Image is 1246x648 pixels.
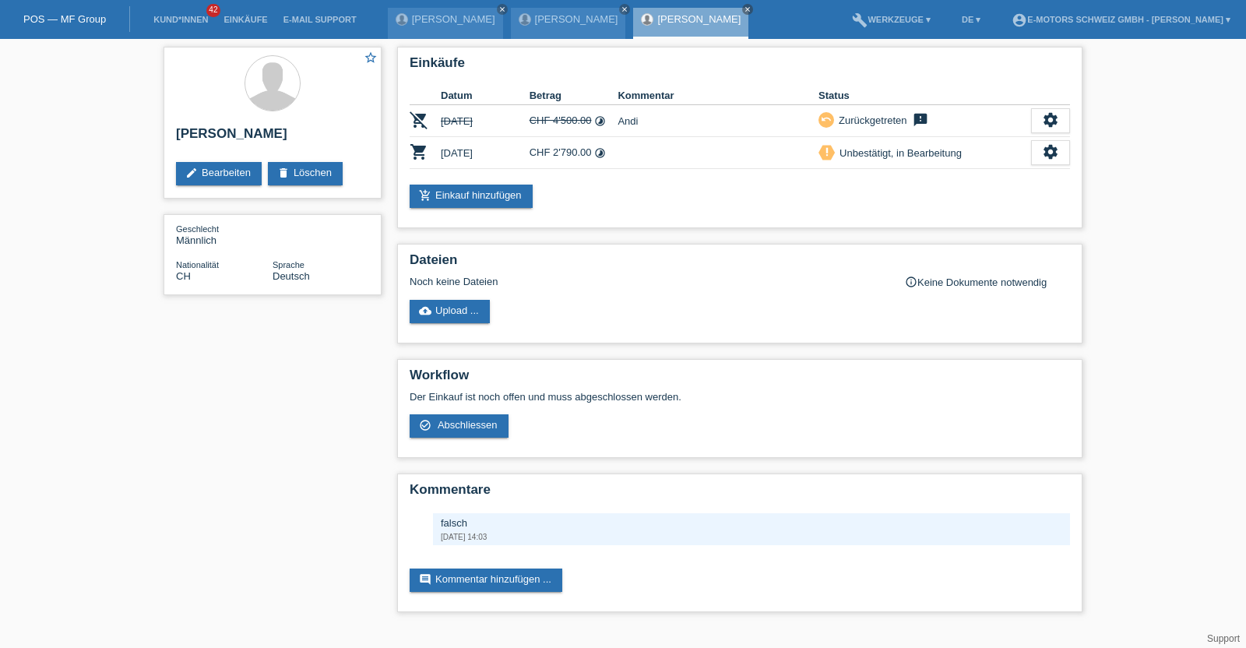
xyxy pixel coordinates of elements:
i: delete [277,167,290,179]
i: close [744,5,751,13]
span: Geschlecht [176,224,219,234]
div: [DATE] 14:03 [441,533,1062,541]
div: Keine Dokumente notwendig [905,276,1070,288]
a: commentKommentar hinzufügen ... [410,569,562,592]
i: star_border [364,51,378,65]
span: Deutsch [273,270,310,282]
i: edit [185,167,198,179]
h2: Kommentare [410,482,1070,505]
i: feedback [911,112,930,128]
th: Kommentar [618,86,818,105]
a: close [742,4,753,15]
i: info_outline [905,276,917,288]
i: 36 Raten [594,147,606,159]
a: [PERSON_NAME] [535,13,618,25]
a: close [619,4,630,15]
td: Andi [618,105,818,137]
div: Noch keine Dateien [410,276,885,287]
td: [DATE] [441,137,530,169]
a: POS — MF Group [23,13,106,25]
span: 42 [206,4,220,17]
h2: Dateien [410,252,1070,276]
th: Datum [441,86,530,105]
i: settings [1042,143,1059,160]
th: Status [818,86,1031,105]
div: falsch [441,517,1062,529]
a: close [497,4,508,15]
a: buildWerkzeuge ▾ [844,15,938,24]
span: Abschliessen [438,419,498,431]
i: undo [821,114,832,125]
i: check_circle_outline [419,419,431,431]
i: build [852,12,868,28]
a: Kund*innen [146,15,216,24]
i: add_shopping_cart [419,189,431,202]
span: Schweiz [176,270,191,282]
i: account_circle [1012,12,1027,28]
h2: Einkäufe [410,55,1070,79]
td: CHF 2'790.00 [530,137,618,169]
span: Nationalität [176,260,219,269]
td: [DATE] [441,105,530,137]
a: [PERSON_NAME] [657,13,741,25]
a: cloud_uploadUpload ... [410,300,490,323]
i: comment [419,573,431,586]
a: check_circle_outline Abschliessen [410,414,509,438]
i: POSP00026732 [410,111,428,129]
h2: [PERSON_NAME] [176,126,369,150]
p: Der Einkauf ist noch offen und muss abgeschlossen werden. [410,391,1070,403]
a: deleteLöschen [268,162,343,185]
a: Einkäufe [216,15,275,24]
a: star_border [364,51,378,67]
a: add_shopping_cartEinkauf hinzufügen [410,185,533,208]
a: editBearbeiten [176,162,262,185]
div: Unbestätigt, in Bearbeitung [835,145,962,161]
i: settings [1042,111,1059,129]
a: account_circleE-Motors Schweiz GmbH - [PERSON_NAME] ▾ [1004,15,1238,24]
td: CHF 4'500.00 [530,105,618,137]
i: close [621,5,628,13]
h2: Workflow [410,368,1070,391]
i: close [498,5,506,13]
i: cloud_upload [419,305,431,317]
div: Männlich [176,223,273,246]
a: DE ▾ [954,15,988,24]
a: E-Mail Support [276,15,364,24]
i: POSP00026734 [410,143,428,161]
a: [PERSON_NAME] [412,13,495,25]
span: Sprache [273,260,304,269]
i: 48 Raten [594,115,606,127]
i: priority_high [822,146,832,157]
th: Betrag [530,86,618,105]
div: Zurückgetreten [834,112,906,129]
a: Support [1207,633,1240,644]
